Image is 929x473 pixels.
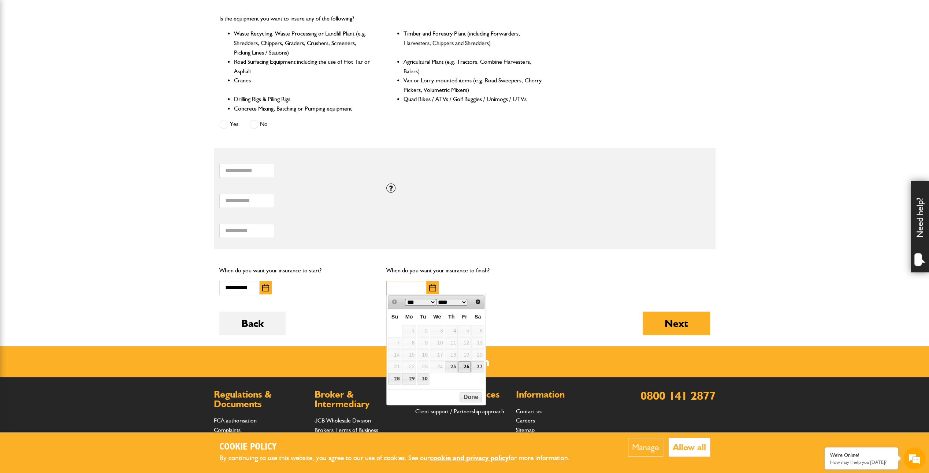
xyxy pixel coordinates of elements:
h2: Information [516,390,609,399]
p: When do you want your insurance to finish? [386,266,543,275]
a: Contact us [516,408,542,415]
a: Next [473,297,483,307]
span: Sunday [391,314,398,320]
em: Start Chat [100,226,133,235]
div: Need help? [911,181,929,272]
a: Brokers Terms of Business [315,427,378,433]
a: 25 [445,361,457,373]
span: Saturday [475,314,481,320]
a: Sitemap [516,427,535,433]
span: Thursday [448,314,455,320]
li: Concrete Mixing, Batching or Pumping equipment [234,104,373,113]
a: 30 [417,373,429,384]
input: Enter your last name [10,68,134,84]
a: Complaints [214,427,241,433]
a: Client support / Partnership approach [415,408,504,415]
p: How may I help you today? [830,459,892,465]
li: Drilling Rigs & Piling Rigs [234,94,373,104]
span: Friday [462,314,467,320]
a: 29 [402,373,416,384]
textarea: Type your message and hit 'Enter' [10,133,134,220]
label: Yes [219,120,238,129]
a: JCB Wholesale Division [315,417,371,424]
input: Enter your phone number [10,111,134,127]
p: Is the equipment you want to insure any of the following? [219,14,543,23]
a: FCA authorisation [214,417,257,424]
a: 28 [388,373,401,384]
a: Careers [516,417,535,424]
div: Chat with us now [38,41,123,51]
a: 26 [458,361,471,373]
p: By continuing to use this website, you agree to our use of cookies. See our for more information. [219,452,582,464]
h2: Cookie Policy [219,442,582,453]
a: 27 [471,361,484,373]
span: Monday [405,314,413,320]
p: When do you want your insurance to start? [219,266,376,275]
h2: Regulations & Documents [214,390,307,409]
label: No [249,120,268,129]
span: Tuesday [420,314,426,320]
button: Back [219,312,286,335]
img: d_20077148190_company_1631870298795_20077148190 [12,41,31,51]
li: Van or Lorry-mounted items (e.g. Road Sweepers, Cherry Pickers, Volumetric Mixers) [404,76,542,94]
li: Agricultural Plant (e.g. Tractors, Combine Harvesters, Balers) [404,57,542,76]
div: We're Online! [830,452,892,458]
div: Minimize live chat window [120,4,138,21]
li: Road Surfacing Equipment including the use of Hot Tar or Asphalt [234,57,373,76]
button: Done [460,392,482,402]
button: Next [643,312,710,335]
a: 0800 141 2877 [640,388,716,403]
button: Allow all [669,438,710,457]
a: cookie and privacy policy [430,454,509,462]
span: Wednesday [433,314,441,320]
img: Choose date [429,284,436,291]
img: Choose date [262,284,269,291]
li: Waste Recycling, Waste Processing or Landfill Plant (e.g. Shredders, Chippers, Graders, Crushers,... [234,29,373,57]
span: Next [475,299,481,305]
h2: Broker & Intermediary [315,390,408,409]
li: Quad Bikes / ATVs / Golf Buggies / Unimogs / UTVs [404,94,542,104]
button: Manage [628,438,663,457]
li: Timber and Forestry Plant (including Forwarders, Harvesters, Chippers and Shredders) [404,29,542,57]
li: Cranes [234,76,373,94]
input: Enter your email address [10,89,134,105]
